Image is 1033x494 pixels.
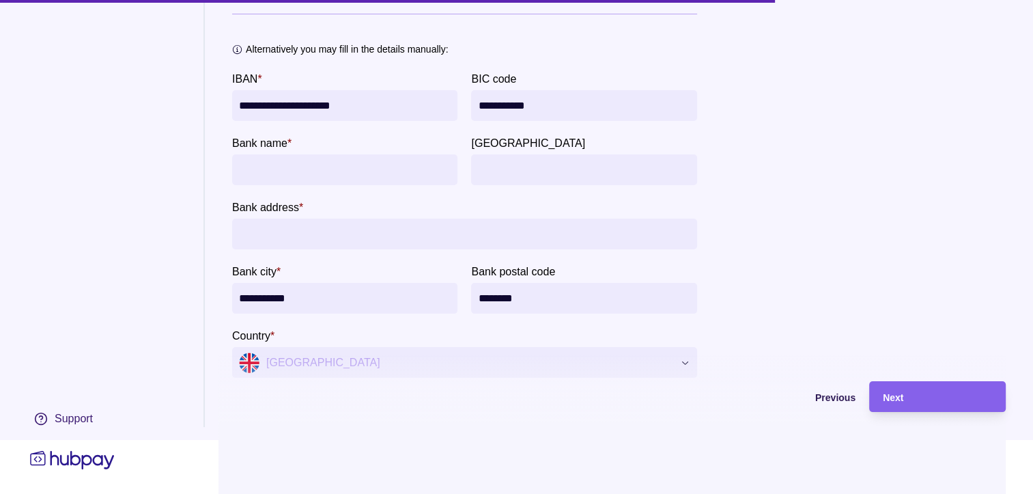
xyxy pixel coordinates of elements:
[815,392,855,403] span: Previous
[232,266,277,277] p: Bank city
[478,154,690,185] input: Bank province
[471,135,585,151] label: Bank province
[246,42,448,57] p: Alternatively you may fill in the details manually:
[471,70,516,87] label: BIC code
[883,392,903,403] span: Next
[869,381,1006,412] button: Next
[471,73,516,85] p: BIC code
[232,330,270,342] p: Country
[232,263,281,279] label: Bank city
[232,327,274,344] label: Country
[719,381,855,412] button: Previous
[232,202,299,213] p: Bank address
[232,199,303,215] label: Bank address
[478,90,690,121] input: BIC code
[232,135,292,151] label: Bank name
[232,70,262,87] label: IBAN
[471,137,585,149] p: [GEOGRAPHIC_DATA]
[232,137,287,149] p: Bank name
[239,219,690,249] input: Bank address
[239,90,451,121] input: IBAN
[232,73,257,85] p: IBAN
[471,263,555,279] label: Bank postal code
[239,154,451,185] input: bankName
[55,411,93,426] div: Support
[471,266,555,277] p: Bank postal code
[27,404,117,433] a: Support
[478,283,690,314] input: Bank postal code
[239,283,451,314] input: Bank city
